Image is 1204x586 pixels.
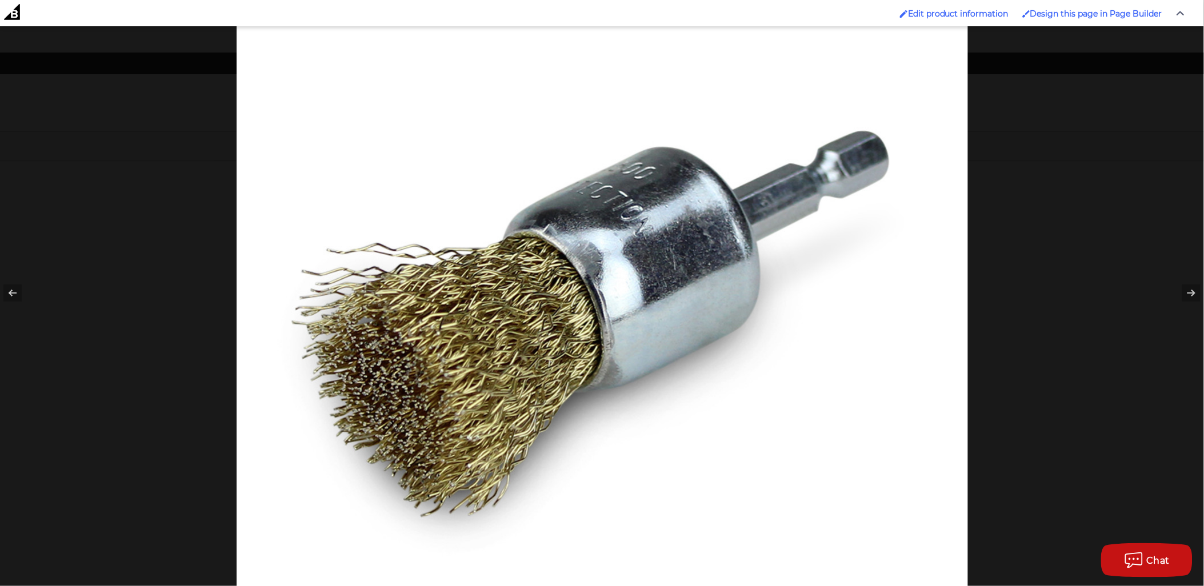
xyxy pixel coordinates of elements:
a: Enabled brush for product edit Edit product information [894,3,1014,25]
button: Chat [1101,543,1193,577]
img: Close Admin Bar [1177,11,1185,16]
span: Design this page in Page Builder [1030,9,1162,19]
button: Next (arrow right) [1164,264,1204,322]
span: Chat [1147,555,1170,566]
a: Enabled brush for page builder edit. Design this page in Page Builder [1017,3,1168,25]
img: Enabled brush for product edit [900,10,908,18]
span: Edit product information [908,9,1009,19]
img: Enabled brush for page builder edit. [1022,10,1030,18]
